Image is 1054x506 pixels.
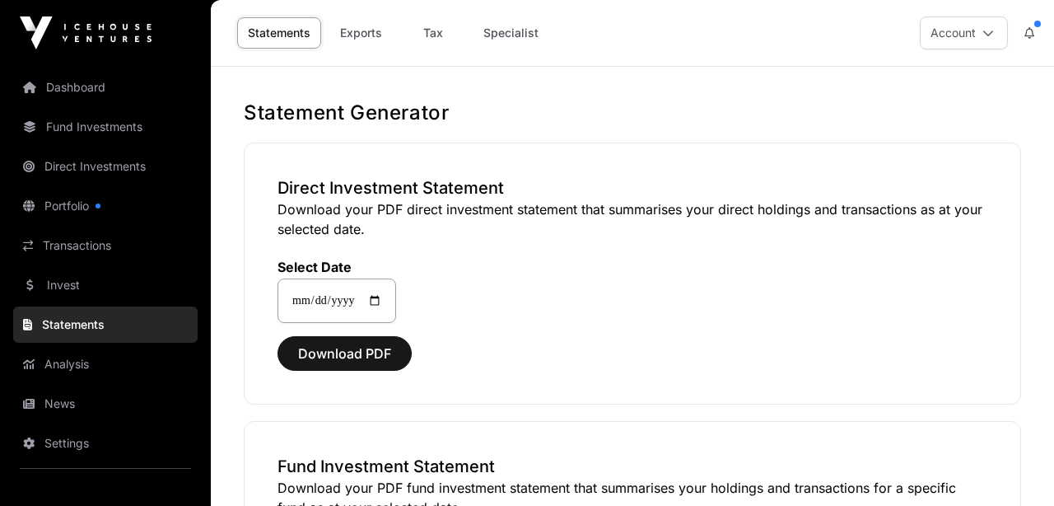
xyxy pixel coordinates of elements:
a: Portfolio [13,188,198,224]
h3: Fund Investment Statement [277,455,987,478]
a: Direct Investments [13,148,198,185]
a: Specialist [473,17,549,49]
a: Tax [400,17,466,49]
a: Statements [237,17,321,49]
a: Dashboard [13,69,198,105]
a: News [13,386,198,422]
p: Download your PDF direct investment statement that summarises your direct holdings and transactio... [277,199,987,239]
button: Download PDF [277,336,412,371]
a: Invest [13,267,198,303]
a: Analysis [13,346,198,382]
h1: Statement Generator [244,100,1021,126]
a: Exports [328,17,394,49]
a: Fund Investments [13,109,198,145]
label: Select Date [277,259,396,275]
a: Download PDF [277,353,412,369]
h3: Direct Investment Statement [277,176,987,199]
img: Icehouse Ventures Logo [20,16,152,49]
button: Account [920,16,1008,49]
iframe: Chat Widget [972,427,1054,506]
a: Statements [13,307,198,343]
a: Settings [13,425,198,461]
span: Download PDF [298,344,391,363]
a: Transactions [13,227,198,264]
